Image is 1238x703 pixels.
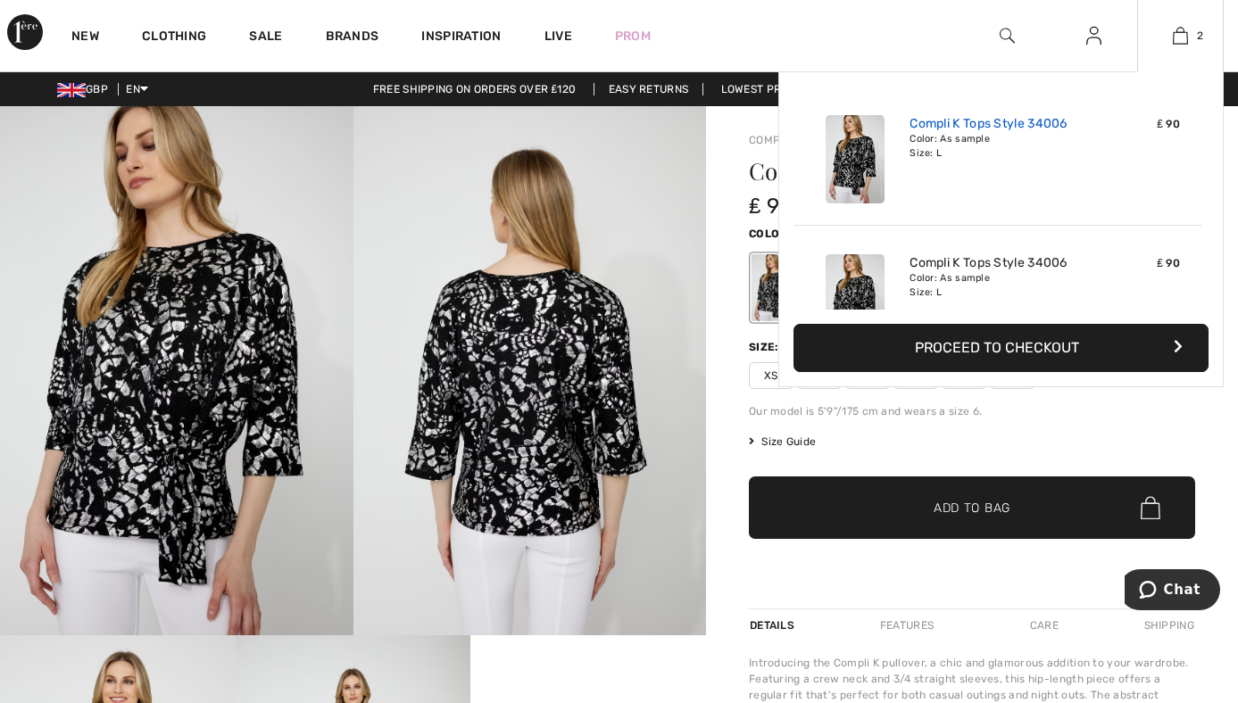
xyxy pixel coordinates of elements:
[749,194,793,219] span: ₤ 90
[615,27,651,45] a: Prom
[421,29,501,47] span: Inspiration
[1072,25,1116,47] a: Sign In
[57,83,86,97] img: UK Pound
[749,434,816,450] span: Size Guide
[749,227,791,240] span: Color:
[1140,609,1195,641] div: Shipping
[57,83,115,95] span: GBP
[752,254,798,321] div: As sample
[826,254,885,343] img: Compli K Tops Style 34006
[793,324,1209,372] button: Proceed to Checkout
[7,14,43,50] img: 1ère Avenue
[910,255,1068,271] a: Compli K Tops Style 34006
[1000,25,1015,46] img: search the website
[707,83,880,95] a: Lowest Price Guarantee
[749,609,799,641] div: Details
[1157,118,1180,130] span: ₤ 90
[1173,25,1188,46] img: My Bag
[1125,569,1220,614] iframe: Opens a widget where you can chat to one of our agents
[934,499,1010,517] span: Add to Bag
[749,403,1195,419] div: Our model is 5'9"/175 cm and wears a size 6.
[544,27,572,45] a: Live
[1197,28,1203,44] span: 2
[142,29,206,47] a: Clothing
[326,29,379,47] a: Brands
[1086,25,1101,46] img: My Info
[71,29,99,47] a: New
[594,83,704,95] a: Easy Returns
[749,160,1121,183] h1: Compli K Tops Style 34006
[1015,609,1074,641] div: Care
[865,609,949,641] div: Features
[249,29,282,47] a: Sale
[1157,257,1180,269] span: ₤ 90
[910,271,1085,300] div: Color: As sample Size: L
[749,362,793,389] span: XS
[749,339,783,355] div: Size:
[749,476,1195,539] button: Add to Bag
[359,83,591,95] a: Free shipping on orders over ₤120
[1138,25,1223,46] a: 2
[826,115,885,203] img: Compli K Tops Style 34006
[910,132,1085,161] div: Color: As sample Size: L
[910,116,1068,132] a: Compli K Tops Style 34006
[1141,496,1160,519] img: Bag.svg
[749,134,799,146] a: Compli K
[126,83,148,95] span: EN
[353,106,707,635] img: Compli K Tops Style 34006. 2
